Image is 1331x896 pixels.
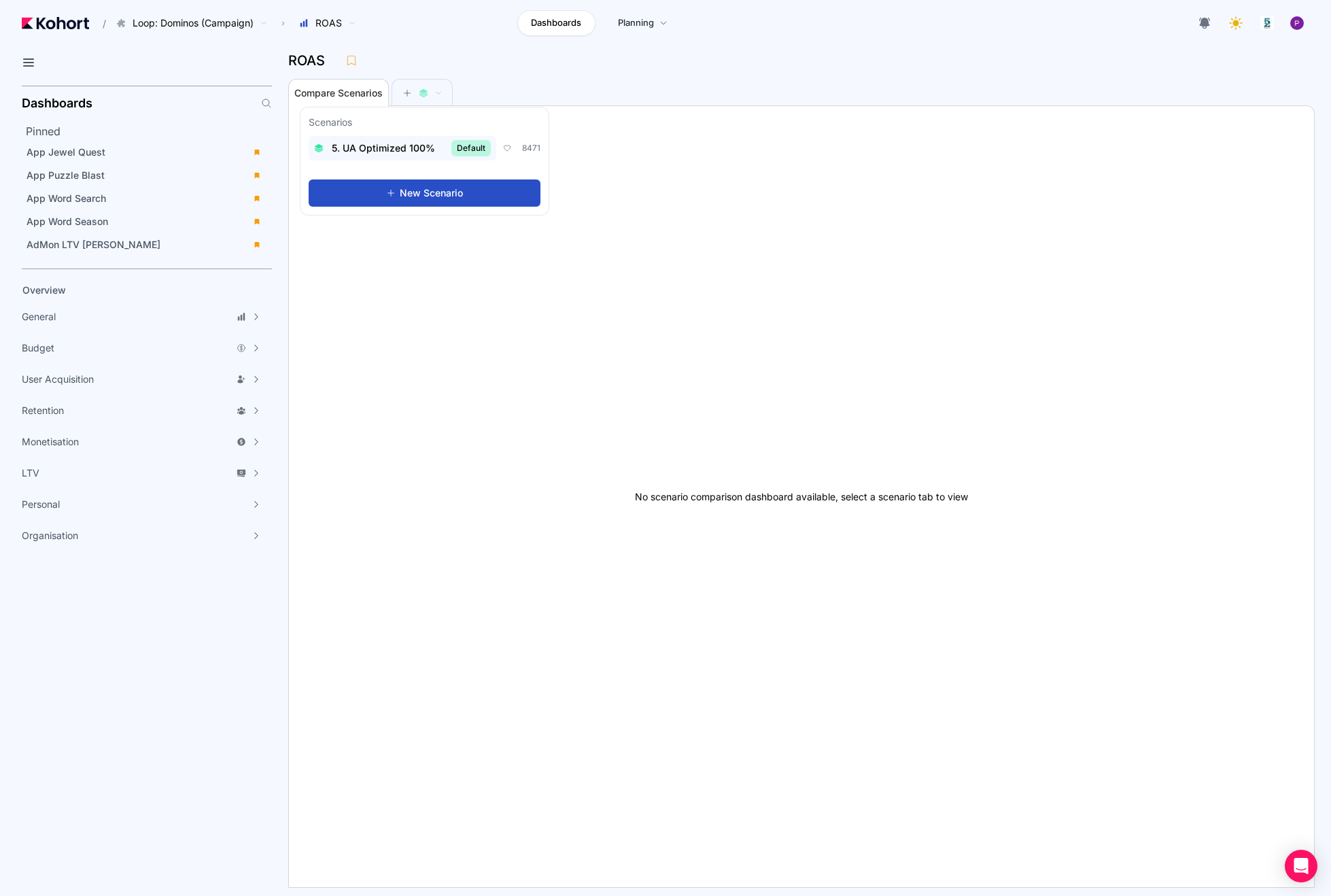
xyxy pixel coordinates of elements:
[22,284,66,296] span: Overview
[22,341,54,355] span: Budget
[22,142,268,162] a: App Jewel Quest
[22,404,64,417] span: Retention
[279,18,288,29] span: ›
[22,97,92,109] h2: Dashboards
[332,141,435,155] span: 5. UA Optimized 100%
[26,123,272,139] h2: Pinned
[1285,850,1317,882] div: Open Intercom Messenger
[22,529,78,542] span: Organisation
[618,16,654,30] span: Planning
[27,239,160,250] span: AdMon LTV [PERSON_NAME]
[522,143,540,154] span: 8471
[27,146,105,158] span: App Jewel Quest
[451,140,491,156] span: Default
[309,136,496,160] button: 5. UA Optimized 100%Default
[109,12,275,35] button: Loop: Dominos (Campaign)
[604,10,682,36] a: Planning
[294,88,383,98] span: Compare Scenarios
[1260,16,1274,30] img: logo_logo_images_1_20240607072359498299_20240828135028712857.jpeg
[92,16,106,31] span: /
[531,16,581,30] span: Dashboards
[133,16,254,30] span: Loop: Dominos (Campaign)
[22,17,89,29] img: Kohort logo
[517,10,595,36] a: Dashboards
[22,211,268,232] a: App Word Season
[22,310,56,324] span: General
[22,435,79,449] span: Monetisation
[22,466,39,480] span: LTV
[309,116,352,132] h3: Scenarios
[22,373,94,386] span: User Acquisition
[400,186,463,200] span: New Scenario
[22,235,268,255] a: AdMon LTV [PERSON_NAME]
[288,54,333,67] h3: ROAS
[27,192,106,204] span: App Word Search
[289,106,1314,887] div: No scenario comparison dashboard available, select a scenario tab to view
[27,169,105,181] span: App Puzzle Blast
[22,188,268,209] a: App Word Search
[309,179,540,207] button: New Scenario
[22,498,60,511] span: Personal
[292,12,363,35] button: ROAS
[315,16,342,30] span: ROAS
[18,280,249,300] a: Overview
[22,165,268,186] a: App Puzzle Blast
[27,216,108,227] span: App Word Season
